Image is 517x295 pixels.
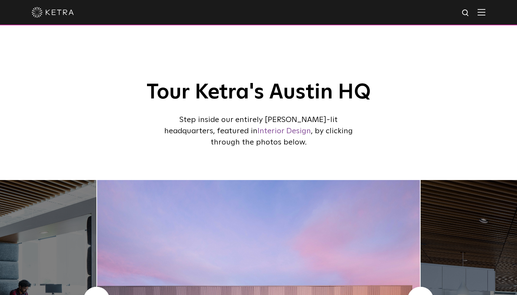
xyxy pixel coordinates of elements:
[478,9,485,15] img: Hamburger%20Nav.svg
[164,115,353,148] p: Step inside our entirely [PERSON_NAME]-lit headquarters, featured in , by clicking through the ph...
[461,9,470,18] img: search icon
[130,81,387,104] h2: Tour Ketra's Austin HQ
[257,127,311,135] a: Interior Design
[32,7,74,18] img: ketra-logo-2019-white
